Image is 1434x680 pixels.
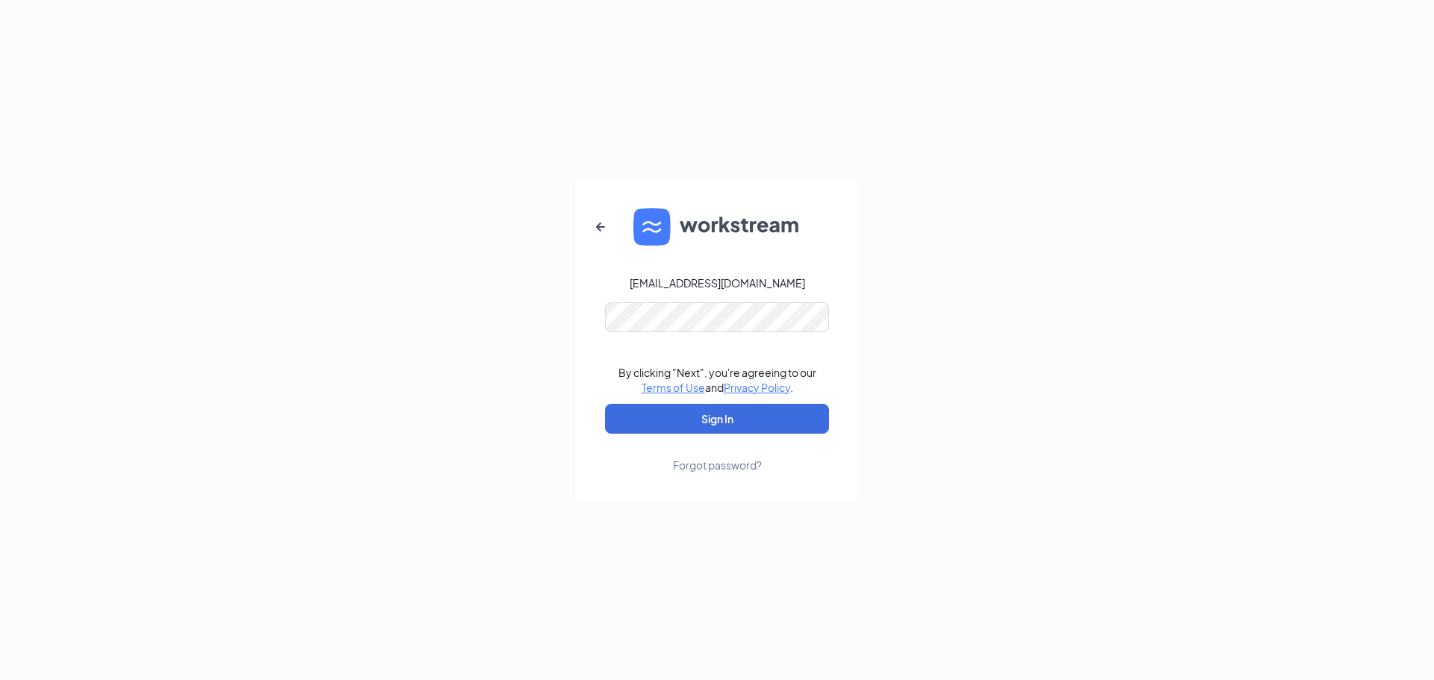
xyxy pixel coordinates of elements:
[724,381,790,394] a: Privacy Policy
[633,208,801,246] img: WS logo and Workstream text
[583,209,618,245] button: ArrowLeftNew
[673,434,762,472] a: Forgot password?
[605,404,829,434] button: Sign In
[630,275,805,290] div: [EMAIL_ADDRESS][DOMAIN_NAME]
[642,381,705,394] a: Terms of Use
[618,365,816,395] div: By clicking "Next", you're agreeing to our and .
[592,218,609,236] svg: ArrowLeftNew
[673,458,762,472] div: Forgot password?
